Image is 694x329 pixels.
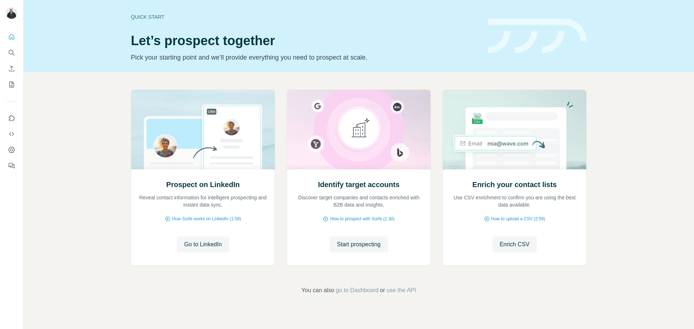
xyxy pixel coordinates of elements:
[131,52,479,62] p: Pick your starting point and we’ll provide everything you need to prospect at scale.
[330,237,388,252] button: Start prospecting
[6,159,17,172] button: Feedback
[488,19,587,54] img: banner
[6,46,17,59] button: Search
[166,179,240,190] h2: Prospect on LinkedIn
[177,237,229,252] button: Go to LinkedIn
[301,286,334,295] span: You can also
[6,112,17,125] button: Use Surfe on LinkedIn
[337,240,381,249] span: Start prospecting
[6,7,17,19] img: Avatar
[330,216,394,222] span: How to prospect with Surfe (1:30)
[131,13,479,21] div: Quick start
[6,78,17,91] button: My lists
[6,62,17,75] button: Enrich CSV
[492,237,537,252] button: Enrich CSV
[287,90,431,169] img: Identify target accounts
[6,127,17,140] button: Use Surfe API
[172,216,241,222] span: How Surfe works on LinkedIn (1:58)
[491,216,545,222] span: How to upload a CSV (2:59)
[472,179,557,190] h2: Enrich your contact lists
[500,240,530,249] span: Enrich CSV
[131,90,275,169] img: Prospect on LinkedIn
[450,194,579,208] p: Use CSV enrichment to confirm you are using the best data available.
[6,30,17,43] button: Quick start
[184,240,222,249] span: Go to LinkedIn
[138,194,267,208] p: Reveal contact information for intelligent prospecting and instant data sync.
[6,143,17,156] button: Dashboard
[380,286,385,295] span: or
[386,286,416,295] button: use the API
[131,34,479,48] h1: Let’s prospect together
[318,179,400,190] h2: Identify target accounts
[442,90,587,169] img: Enrich your contact lists
[336,286,378,295] button: go to Dashboard
[294,194,423,208] p: Discover target companies and contacts enriched with B2B data and insights.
